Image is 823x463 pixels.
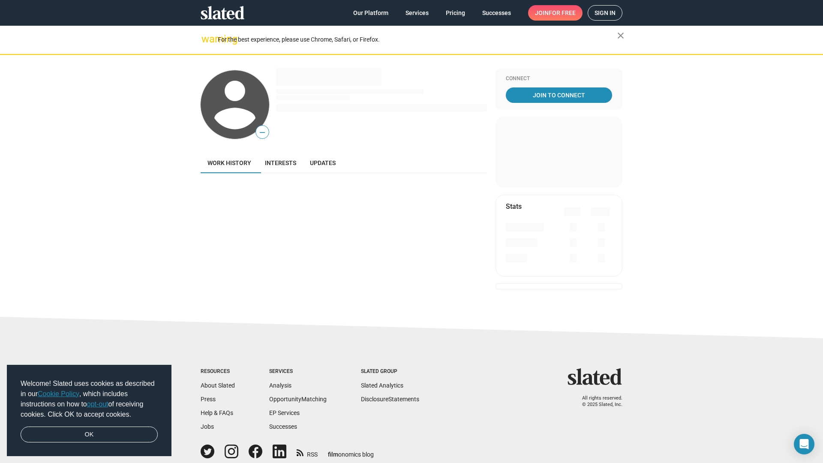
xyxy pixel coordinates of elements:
[258,153,303,173] a: Interests
[201,34,212,44] mat-icon: warning
[201,153,258,173] a: Work history
[297,445,318,459] a: RSS
[361,368,419,375] div: Slated Group
[303,153,342,173] a: Updates
[38,390,79,397] a: Cookie Policy
[573,395,622,408] p: All rights reserved. © 2025 Slated, Inc.
[87,400,108,408] a: opt-out
[588,5,622,21] a: Sign in
[21,427,158,443] a: dismiss cookie message
[475,5,518,21] a: Successes
[201,382,235,389] a: About Slated
[508,87,610,103] span: Join To Connect
[328,444,374,459] a: filmonomics blog
[446,5,465,21] span: Pricing
[7,365,171,457] div: cookieconsent
[201,423,214,430] a: Jobs
[256,127,269,138] span: —
[506,75,612,82] div: Connect
[218,34,617,45] div: For the best experience, please use Chrome, Safari, or Firefox.
[207,159,251,166] span: Work history
[549,5,576,21] span: for free
[269,423,297,430] a: Successes
[328,451,338,458] span: film
[269,396,327,403] a: OpportunityMatching
[346,5,395,21] a: Our Platform
[361,396,419,403] a: DisclosureStatements
[399,5,436,21] a: Services
[506,87,612,103] a: Join To Connect
[201,396,216,403] a: Press
[616,30,626,41] mat-icon: close
[506,202,522,211] mat-card-title: Stats
[310,159,336,166] span: Updates
[595,6,616,20] span: Sign in
[269,368,327,375] div: Services
[265,159,296,166] span: Interests
[794,434,814,454] div: Open Intercom Messenger
[269,382,291,389] a: Analysis
[361,382,403,389] a: Slated Analytics
[405,5,429,21] span: Services
[528,5,583,21] a: Joinfor free
[21,379,158,420] span: Welcome! Slated uses cookies as described in our , which includes instructions on how to of recei...
[201,409,233,416] a: Help & FAQs
[201,368,235,375] div: Resources
[535,5,576,21] span: Join
[439,5,472,21] a: Pricing
[482,5,511,21] span: Successes
[353,5,388,21] span: Our Platform
[269,409,300,416] a: EP Services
